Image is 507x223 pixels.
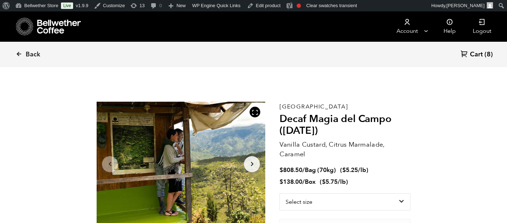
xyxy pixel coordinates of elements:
[435,11,464,42] a: Help
[280,166,283,174] span: $
[61,2,73,9] a: Live
[297,4,301,8] div: Focus keyphrase not set
[342,166,346,174] span: $
[280,178,302,186] bdi: 138.00
[305,178,316,186] span: Box
[302,178,305,186] span: /
[280,166,302,174] bdi: 808.50
[446,3,485,8] span: [PERSON_NAME]
[302,166,305,174] span: /
[322,178,326,186] span: $
[464,11,500,42] a: Logout
[280,113,410,137] h2: Decaf Magia del Campo ([DATE])
[26,50,40,59] span: Back
[340,166,368,174] span: ( )
[470,50,483,59] span: Cart
[461,50,493,60] a: Cart (8)
[322,178,338,186] bdi: 5.75
[358,166,366,174] span: /lb
[385,11,429,42] a: Account
[320,178,348,186] span: ( )
[338,178,346,186] span: /lb
[342,166,358,174] bdi: 5.25
[485,50,493,59] span: (8)
[280,140,410,159] p: Vanilla Custard, Citrus Marmalade, Caramel
[305,166,336,174] span: Bag (70kg)
[280,178,283,186] span: $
